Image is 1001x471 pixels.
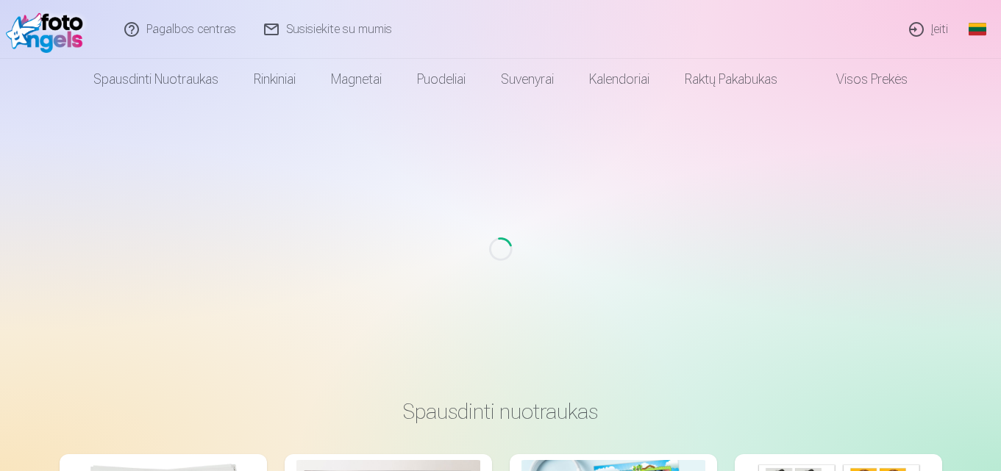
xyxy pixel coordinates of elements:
[6,6,90,53] img: /fa2
[76,59,236,100] a: Spausdinti nuotraukas
[571,59,667,100] a: Kalendoriai
[236,59,313,100] a: Rinkiniai
[313,59,399,100] a: Magnetai
[399,59,483,100] a: Puodeliai
[795,59,925,100] a: Visos prekės
[667,59,795,100] a: Raktų pakabukas
[483,59,571,100] a: Suvenyrai
[71,398,930,425] h3: Spausdinti nuotraukas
